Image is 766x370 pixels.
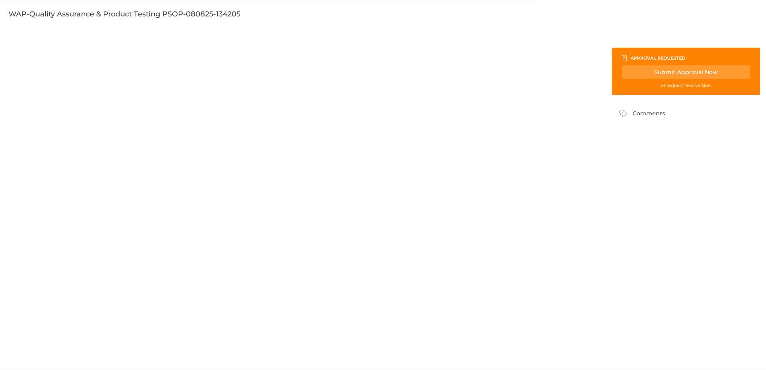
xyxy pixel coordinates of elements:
[619,110,627,119] img: comment-icon.4fbda5a2.svg
[622,54,627,61] img: clipboard-icon-white.67177333.svg
[622,82,750,88] div: or request new version
[631,55,685,61] div: approval requested
[619,109,665,121] div: Comments
[622,65,750,79] div: Submit Approval Now
[619,109,752,121] a: Comments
